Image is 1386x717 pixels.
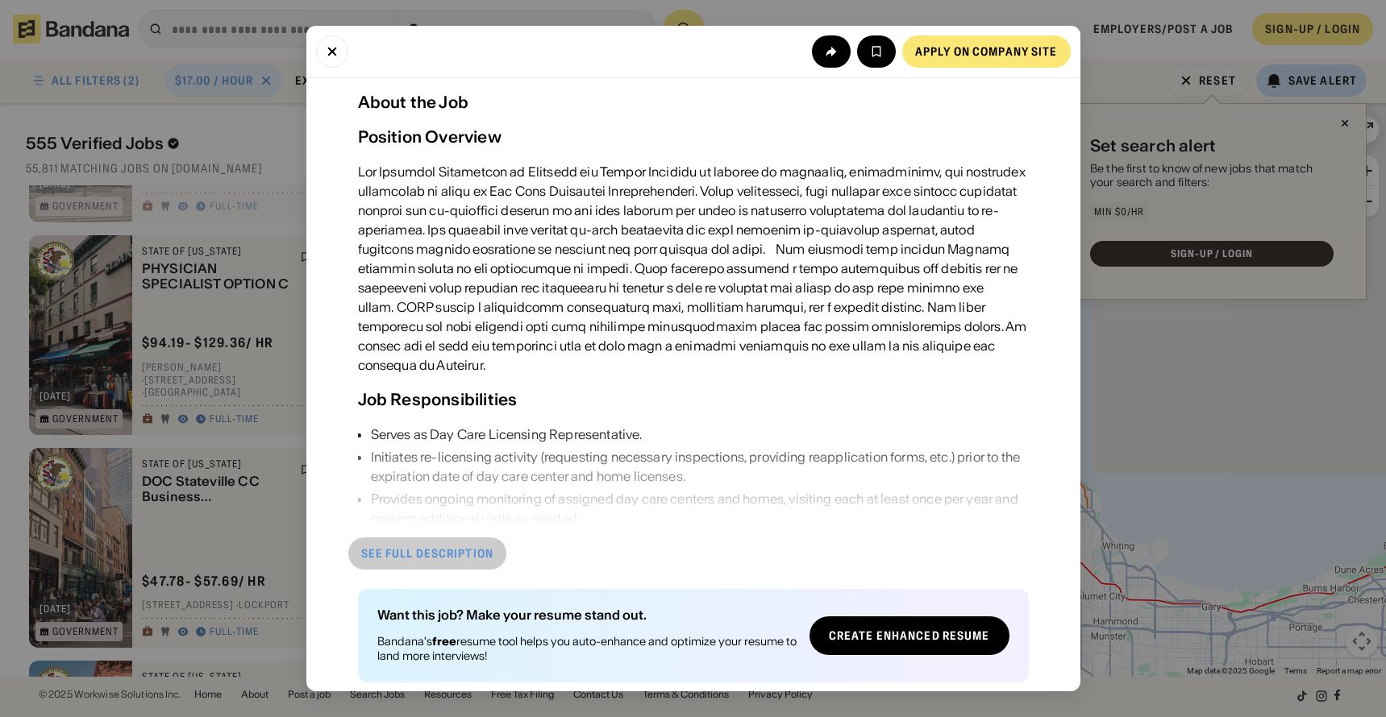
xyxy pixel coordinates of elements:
[358,388,518,412] div: Job Responsibilities
[358,93,1029,112] div: About the Job
[371,489,1029,528] div: Provides ongoing monitoring of assigned day care centers and homes, visiting each at least once p...
[361,548,493,559] div: See full description
[371,447,1029,486] div: Initiates re-licensing activity (requesting necessary inspections, providing reapplication forms,...
[358,162,1029,375] div: Lor Ipsumdol Sitametcon ad Elitsedd eiu Tempor Incididu ut laboree do magnaaliq, enimadminimv, qu...
[377,608,797,621] div: Want this job? Make your resume stand out.
[377,634,797,663] div: Bandana's resume tool helps you auto-enhance and optimize your resume to land more interviews!
[358,125,502,149] div: Position Overview
[829,630,990,641] div: Create Enhanced Resume
[432,634,456,649] b: free
[915,46,1058,57] div: Apply on company site
[371,425,1029,444] div: Serves as Day Care Licensing Representative.
[316,35,348,68] button: Close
